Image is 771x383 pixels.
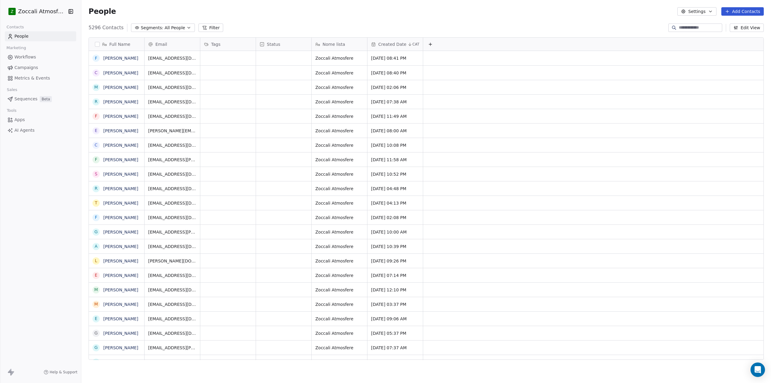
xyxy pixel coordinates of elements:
a: [PERSON_NAME] [103,287,138,292]
div: I [95,359,97,365]
span: [DATE] 10:00 AM [371,229,419,235]
a: [PERSON_NAME] [103,244,138,249]
span: Zoccali Atmosfere [315,287,364,293]
span: Help & Support [50,370,77,375]
span: [PERSON_NAME][EMAIL_ADDRESS][DOMAIN_NAME] [148,128,196,134]
div: Open Intercom Messenger [751,363,765,377]
a: Campaigns [5,63,76,73]
span: Nome lista [323,41,345,47]
a: [PERSON_NAME] [103,71,138,75]
a: [PERSON_NAME] [103,143,138,148]
span: Metrics & Events [14,75,50,81]
div: R [95,185,98,192]
a: People [5,31,76,41]
div: Email [145,38,200,51]
button: ZZoccali Atmosfere [7,6,64,17]
span: Z [11,8,14,14]
a: [PERSON_NAME] [103,259,138,263]
span: [EMAIL_ADDRESS][DOMAIN_NAME] [148,99,196,105]
div: Full Name [89,38,144,51]
span: 5296 Contacts [89,24,123,31]
div: F [95,156,97,163]
span: Zoccali Atmosfere [315,272,364,278]
span: Zoccali Atmosfere [18,8,66,15]
span: Created Date [378,41,406,47]
a: [PERSON_NAME] [103,56,138,61]
a: Workflows [5,52,76,62]
span: [PERSON_NAME][DOMAIN_NAME][EMAIL_ADDRESS][PERSON_NAME][DOMAIN_NAME] [148,258,196,264]
div: Nome lista [312,38,367,51]
span: People [14,33,29,39]
span: [DATE] 11:58 AM [371,157,419,163]
a: [PERSON_NAME] [103,273,138,278]
span: [DATE] 07:38 AM [371,99,419,105]
a: Help & Support [44,370,77,375]
span: Zoccali Atmosfere [315,55,364,61]
div: A [95,243,98,250]
span: Beta [40,96,52,102]
span: CAT [412,42,419,47]
a: [PERSON_NAME] [103,345,138,350]
span: Zoccali Atmosfere [315,243,364,250]
span: Zoccali Atmosfere [315,128,364,134]
span: [DATE] 12:10 PM [371,287,419,293]
div: G [95,344,98,351]
span: [EMAIL_ADDRESS][PERSON_NAME][DOMAIN_NAME] [148,359,196,365]
span: Zoccali Atmosfere [315,359,364,365]
span: [DATE] 07:14 PM [371,272,419,278]
button: Filter [198,24,223,32]
div: G [95,229,98,235]
a: [PERSON_NAME] [103,186,138,191]
span: [EMAIL_ADDRESS][DOMAIN_NAME] [148,301,196,307]
span: [EMAIL_ADDRESS][DOMAIN_NAME] [148,330,196,336]
span: [DATE] 09:26 PM [371,258,419,264]
span: People [89,7,116,16]
a: [PERSON_NAME] [103,302,138,307]
span: Workflows [14,54,36,60]
div: E [95,316,98,322]
span: Apps [14,117,25,123]
span: All People [164,25,185,31]
span: [DATE] 09:36 PM [371,359,419,365]
span: [EMAIL_ADDRESS][DOMAIN_NAME] [148,287,196,293]
span: [DATE] 10:08 PM [371,142,419,148]
span: [EMAIL_ADDRESS][DOMAIN_NAME] [148,142,196,148]
div: Created DateCAT [367,38,423,51]
span: [EMAIL_ADDRESS][PERSON_NAME][DOMAIN_NAME] [148,157,196,163]
span: [EMAIL_ADDRESS][DOMAIN_NAME] [148,316,196,322]
span: Zoccali Atmosfere [315,186,364,192]
a: SequencesBeta [5,94,76,104]
span: Marketing [4,43,29,52]
span: Sequences [14,96,37,102]
span: [EMAIL_ADDRESS][DOMAIN_NAME] [148,186,196,192]
span: Zoccali Atmosfere [315,301,364,307]
span: Zoccali Atmosfere [315,99,364,105]
a: [PERSON_NAME] [103,201,138,206]
a: [PERSON_NAME] [103,85,138,90]
a: [PERSON_NAME] [103,128,138,133]
span: [EMAIL_ADDRESS][DOMAIN_NAME] [148,55,196,61]
button: Settings [677,7,716,16]
span: Zoccali Atmosfere [315,316,364,322]
div: Status [256,38,311,51]
span: AI Agents [14,127,35,133]
span: [EMAIL_ADDRESS][DOMAIN_NAME] [148,243,196,250]
span: Zoccali Atmosfere [315,229,364,235]
a: AI Agents [5,125,76,135]
span: Zoccali Atmosfere [315,157,364,163]
span: Tools [4,106,19,115]
span: [DATE] 04:13 PM [371,200,419,206]
span: Zoccali Atmosfere [315,330,364,336]
span: Zoccali Atmosfere [315,70,364,76]
span: Zoccali Atmosfere [315,258,364,264]
a: [PERSON_NAME] [103,316,138,321]
span: [EMAIL_ADDRESS][DOMAIN_NAME] [148,171,196,177]
a: Apps [5,115,76,125]
span: [DATE] 10:39 PM [371,243,419,250]
span: [EMAIL_ADDRESS][DOMAIN_NAME] [148,113,196,119]
div: E [95,272,98,278]
span: [DATE] 04:48 PM [371,186,419,192]
div: M [94,84,98,90]
div: grid [89,51,145,360]
span: Zoccali Atmosfere [315,171,364,177]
